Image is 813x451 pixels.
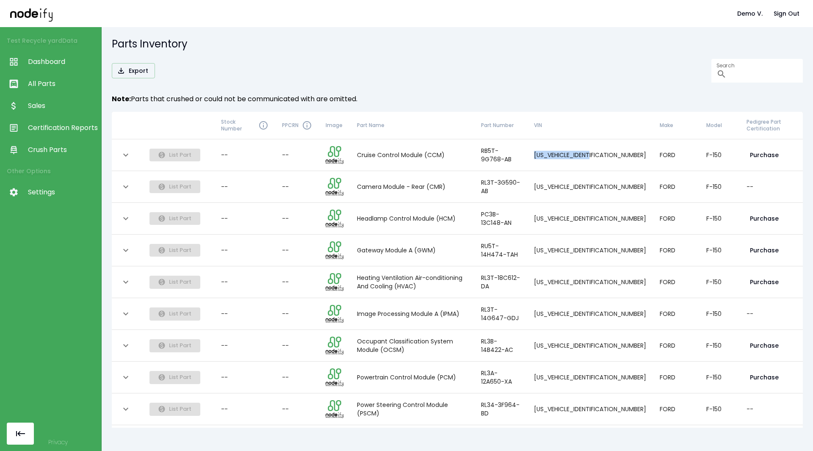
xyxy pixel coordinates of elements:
img: part image [326,241,343,259]
td: RL34-3F964-BD [474,393,528,425]
td: [US_VEHICLE_IDENTIFICATION_NUMBER] [527,139,653,171]
span: Must have an active sales channel before parts can be listed [149,182,200,191]
th: Model [700,112,740,139]
span: Must have an active sales channel before parts can be listed [149,341,200,349]
button: Export [112,63,155,79]
button: Sign Out [770,6,803,22]
td: [US_VEHICLE_IDENTIFICATION_NUMBER] [527,203,653,235]
button: expand row [119,402,133,416]
div: -- [221,341,268,350]
a: Privacy [48,438,68,446]
img: part image [326,337,343,354]
td: FORD [653,362,700,393]
td: -- [275,266,319,298]
td: RL3T-3G590-AB [474,171,528,203]
td: Powertrain Control Module (PCM) [350,362,474,393]
button: Demo V. [734,6,766,22]
td: F-150 [700,203,740,235]
td: Camera Module - Rear (CMR) [350,171,474,203]
th: Pedigree Part Certification [740,112,803,139]
span: All Parts [28,79,97,89]
button: expand row [119,338,133,353]
td: -- [275,362,319,393]
td: RL3T-18C612-DA [474,266,528,298]
td: RL3B-14B422-AC [474,330,528,362]
td: [US_VEHICLE_IDENTIFICATION_NUMBER] [527,393,653,425]
button: Purchase [747,338,782,354]
span: Must have an active sales channel before parts can be listed [149,214,200,222]
td: FORD [653,266,700,298]
div: -- [221,246,268,255]
div: -- [221,278,268,286]
div: -- [221,151,268,159]
td: FORD [653,203,700,235]
td: Cruise Control Module (CCM) [350,139,474,171]
td: F-150 [700,298,740,330]
th: Image [319,112,350,139]
td: FORD [653,139,700,171]
td: [US_VEHICLE_IDENTIFICATION_NUMBER] [527,298,653,330]
td: -- [275,393,319,425]
label: Search [716,62,734,69]
h6: Parts that crushed or could not be communicated with are omitted. [112,93,803,105]
div: -- [221,214,268,223]
td: -- [275,139,319,171]
td: -- [275,330,319,362]
td: FORD [653,330,700,362]
div: -- [221,373,268,382]
img: nodeify [10,6,53,21]
td: FORD [653,235,700,266]
td: RL3A-12A650-XA [474,362,528,393]
td: Heating Ventilation Air-conditioning And Cooling (HVAC) [350,266,474,298]
td: F-150 [700,235,740,266]
span: Settings [28,187,97,197]
button: Purchase [747,147,782,163]
td: -- [275,203,319,235]
td: Headlamp Control Module (HCM) [350,203,474,235]
td: FORD [653,393,700,425]
img: part image [326,305,343,323]
td: F-150 [700,171,740,203]
button: expand row [119,370,133,385]
img: part image [326,400,343,418]
td: RU5T-14H474-TAH [474,235,528,266]
td: F-150 [700,330,740,362]
div: -- [221,183,268,191]
button: Purchase [747,211,782,227]
td: RL3T-14G647-GDJ [474,298,528,330]
td: Gateway Module A (GWM) [350,235,474,266]
span: Must have an active sales channel before parts can be listed [149,246,200,254]
td: [US_VEHICLE_IDENTIFICATION_NUMBER] [527,171,653,203]
th: Make [653,112,700,139]
td: F-150 [700,362,740,393]
span: Crush Parts [28,145,97,155]
td: RB5T-9G768-AB [474,139,528,171]
td: -- [275,298,319,330]
div: Stock Number [221,119,268,132]
td: [US_VEHICLE_IDENTIFICATION_NUMBER] [527,235,653,266]
td: -- [740,298,803,330]
td: [US_VEHICLE_IDENTIFICATION_NUMBER] [527,266,653,298]
td: [US_VEHICLE_IDENTIFICATION_NUMBER] [527,330,653,362]
img: part image [326,146,343,164]
th: VIN [527,112,653,139]
span: Must have an active sales channel before parts can be listed [149,150,200,159]
img: part image [326,273,343,291]
span: Must have an active sales channel before parts can be listed [149,309,200,318]
td: PC3B-13C148-AN [474,203,528,235]
span: Must have an active sales channel before parts can be listed [149,277,200,286]
th: Part Number [474,112,528,139]
td: -- [275,235,319,266]
th: Part Name [350,112,474,139]
button: expand row [119,307,133,321]
td: FORD [653,298,700,330]
img: part image [326,368,343,386]
td: FORD [653,171,700,203]
img: part image [326,210,343,227]
td: Image Processing Module A (IPMA) [350,298,474,330]
td: Power Steering Control Module (PSCM) [350,393,474,425]
button: Purchase [747,274,782,290]
strong: Note: [112,94,131,104]
button: expand row [119,275,133,289]
td: F-150 [700,139,740,171]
